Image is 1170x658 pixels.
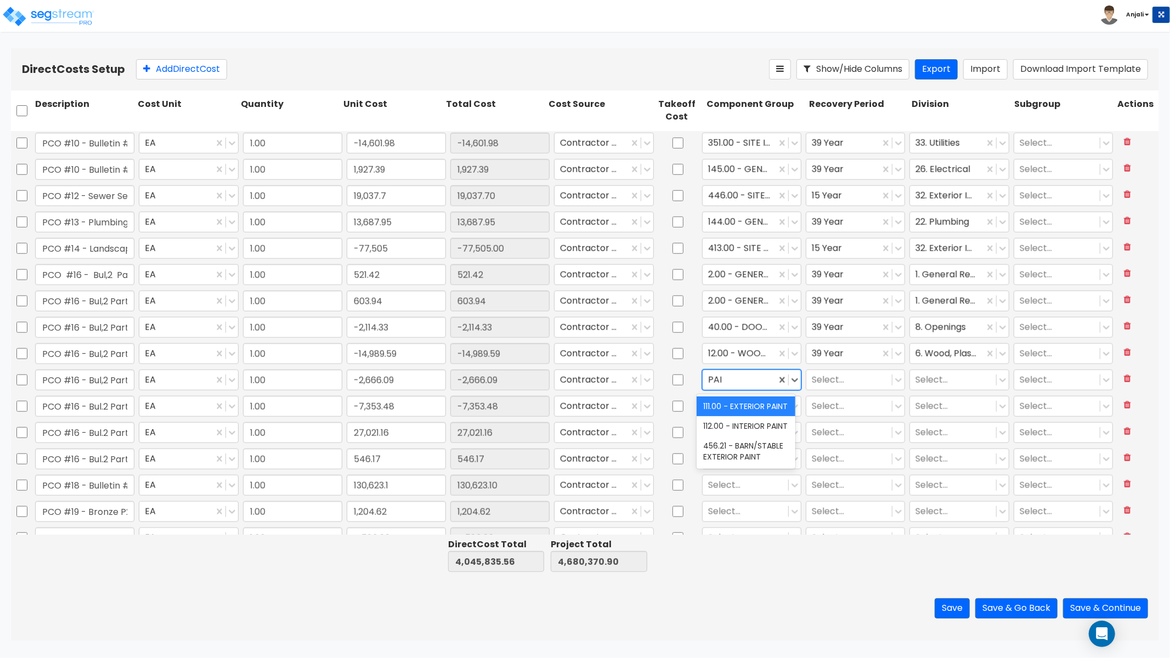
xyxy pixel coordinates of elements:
div: Contractor Cost, Client Cost [554,238,653,259]
div: 32. Exterior Improvements [909,185,1009,206]
div: 39 Year [806,133,905,154]
button: Delete Row [1117,370,1138,389]
div: 39 Year [806,317,905,338]
div: EA [139,527,238,548]
div: Cost Source [546,96,649,126]
div: Contractor Cost, Client Cost [554,422,653,443]
button: Delete Row [1117,475,1138,494]
div: Contractor Cost, Client Cost [554,396,653,417]
button: Show/Hide Columns [796,59,909,80]
div: 26. Electrical [909,159,1009,180]
div: Contractor Cost, Client Cost [554,475,653,496]
div: EA [139,291,238,311]
div: 111.00 - EXTERIOR PAINT [697,396,795,416]
button: Delete Row [1117,212,1138,231]
button: Delete Row [1117,422,1138,441]
div: 39 Year [806,212,905,232]
div: 8. Openings [909,317,1009,338]
div: Direct Cost Total [448,538,544,551]
div: Cost Unit [135,96,238,126]
div: EA [139,185,238,206]
div: Recovery Period [807,96,909,126]
button: Delete Row [1117,264,1138,283]
div: Contractor Cost, Client Cost [554,159,653,180]
div: 111.00 - EXTERIOR PAINT [702,370,801,390]
b: Direct Costs Setup [22,61,125,77]
div: 1. General Requirements [909,291,1009,311]
div: EA [139,501,238,522]
button: Delete Row [1117,133,1138,152]
div: 2.00 - GENERAL REQUIREMENTS [702,291,801,311]
div: 15 Year [806,238,905,259]
div: Open Intercom Messenger [1089,621,1115,647]
div: 39 Year [806,343,905,364]
div: 39 Year [806,159,905,180]
div: EA [139,212,238,232]
button: Delete Row [1117,343,1138,362]
div: Quantity [239,96,341,126]
div: 40.00 - DOORS & WINDOWS [702,317,801,338]
button: Delete Row [1117,317,1138,336]
div: 12.00 - WOOD & PLASTICS [702,343,801,364]
div: 6. Wood, Plastics and Composites [909,343,1009,364]
div: Actions [1115,96,1159,126]
div: Contractor Cost, Client Cost [554,527,653,548]
div: 456.21 - BARN/STABLE EXTERIOR PAINT [697,436,795,467]
div: Component Group [704,96,807,126]
div: Total Cost [444,96,546,126]
button: Delete Row [1117,291,1138,310]
button: Save & Go Back [975,598,1058,619]
div: Contractor Cost, Client Cost [554,264,653,285]
div: EA [139,264,238,285]
div: Contractor Cost, Client Cost [554,185,653,206]
div: Contractor Cost, Client Cost [554,370,653,390]
div: Contractor Cost, Client Cost [554,501,653,522]
button: Delete Row [1117,185,1138,205]
button: Delete Row [1117,159,1138,178]
div: Unit Cost [341,96,444,126]
button: Delete Row [1117,449,1138,468]
div: EA [139,475,238,496]
div: Subgroup [1013,96,1115,126]
button: Delete Row [1117,527,1138,547]
div: EA [139,449,238,469]
div: Takeoff Cost [649,96,704,126]
div: 1. General Requirements [909,264,1009,285]
div: Contractor Cost, Client Cost [554,343,653,364]
b: Anjali [1126,10,1144,19]
div: Division [909,96,1012,126]
div: EA [139,238,238,259]
div: Contractor Cost, Client Cost [554,449,653,469]
div: EA [139,159,238,180]
div: EA [139,422,238,443]
div: EA [139,370,238,390]
div: 446.00 - SITE STORM DRAINAGE [702,185,801,206]
div: Project Total [551,538,647,551]
div: EA [139,343,238,364]
div: 145.00 - GENERAL ELECTRICAL [702,159,801,180]
div: EA [139,133,238,154]
div: Contractor Cost, Client Cost [554,133,653,154]
button: Import [963,59,1008,80]
div: 15 Year [806,185,905,206]
div: 39 Year [806,264,905,285]
div: 33. Utilities [909,133,1009,154]
button: Save & Continue [1063,598,1148,619]
button: AddDirectCost [136,59,227,80]
div: 351.00 - SITE INCOMING PLUMBING [702,133,801,154]
div: EA [139,396,238,417]
button: Save [935,598,970,619]
button: Download Import Template [1013,59,1148,80]
button: Delete Row [1117,238,1138,257]
div: Contractor Cost, Client Cost [554,291,653,311]
div: 32. Exterior Improvements [909,238,1009,259]
img: logo_pro_r.png [2,5,95,27]
button: Reorder Items [769,59,791,80]
div: Contractor Cost, Client Cost [554,212,653,232]
button: Export [915,59,958,80]
button: Delete Row [1117,396,1138,415]
button: Delete Row [1117,501,1138,520]
div: 413.00 - SITE LANDSCAPING [702,238,801,259]
div: Contractor Cost, Client Cost [554,317,653,338]
div: 2.00 - GENERAL REQUIREMENTS [702,264,801,285]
